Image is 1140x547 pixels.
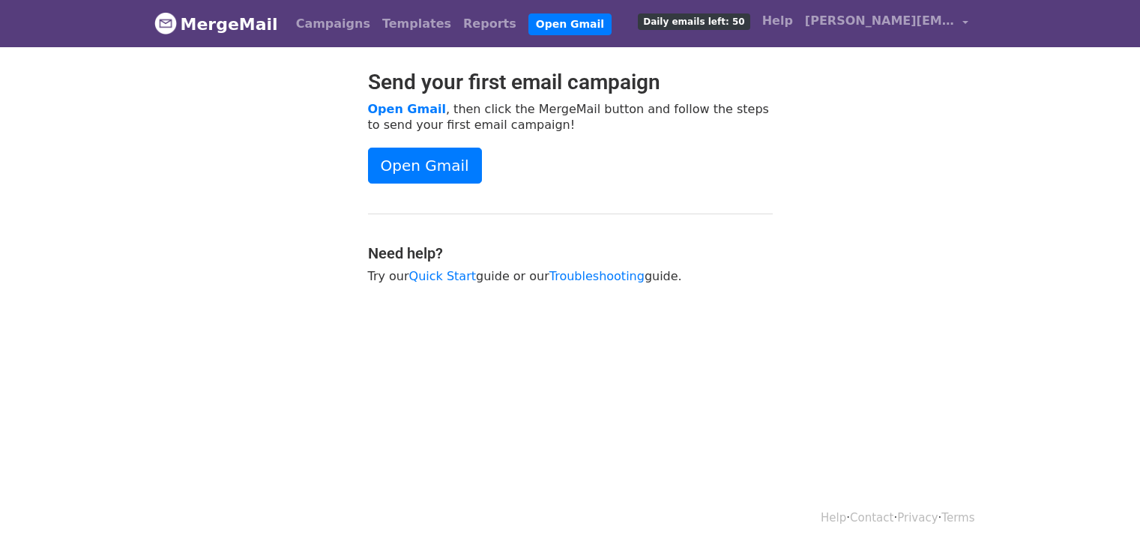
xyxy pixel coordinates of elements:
[409,269,476,283] a: Quick Start
[638,13,750,30] span: Daily emails left: 50
[368,102,446,116] a: Open Gmail
[821,511,846,525] a: Help
[941,511,974,525] a: Terms
[805,12,955,30] span: [PERSON_NAME][EMAIL_ADDRESS][PERSON_NAME][DOMAIN_NAME]
[897,511,938,525] a: Privacy
[376,9,457,39] a: Templates
[368,70,773,95] h2: Send your first email campaign
[368,148,482,184] a: Open Gmail
[457,9,522,39] a: Reports
[850,511,893,525] a: Contact
[632,6,756,36] a: Daily emails left: 50
[368,268,773,284] p: Try our guide or our guide.
[756,6,799,36] a: Help
[549,269,645,283] a: Troubleshooting
[799,6,974,41] a: [PERSON_NAME][EMAIL_ADDRESS][PERSON_NAME][DOMAIN_NAME]
[368,244,773,262] h4: Need help?
[368,101,773,133] p: , then click the MergeMail button and follow the steps to send your first email campaign!
[528,13,612,35] a: Open Gmail
[154,12,177,34] img: MergeMail logo
[290,9,376,39] a: Campaigns
[154,8,278,40] a: MergeMail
